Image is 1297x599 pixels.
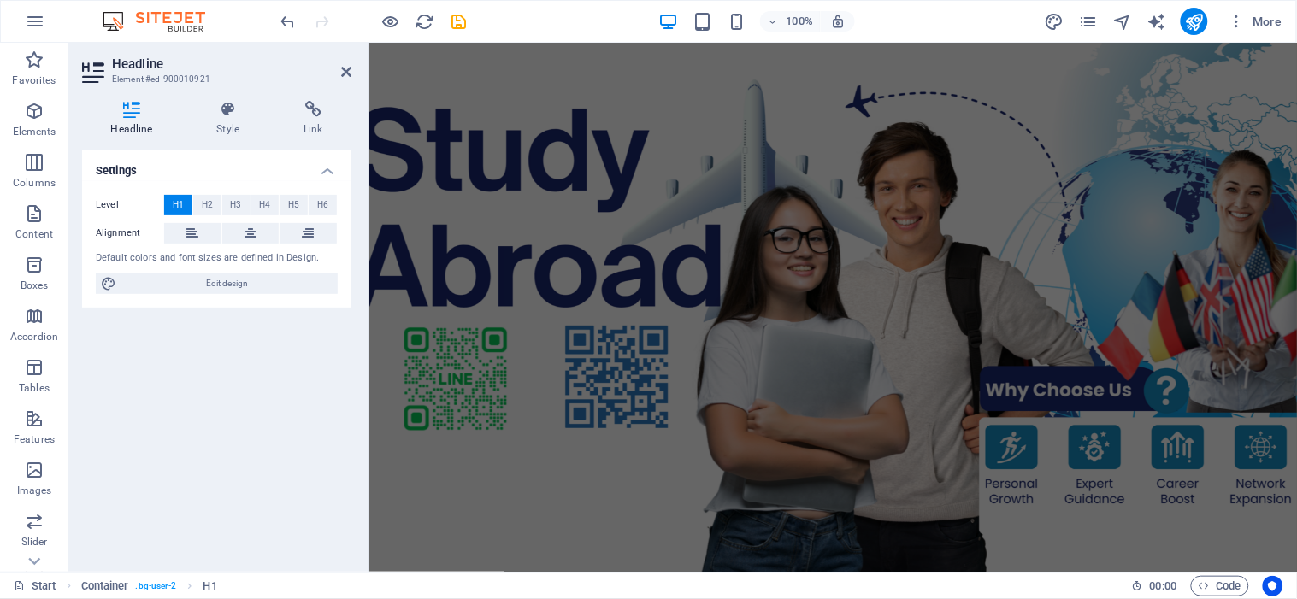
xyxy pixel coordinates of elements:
[450,12,469,32] i: Save (Ctrl+S)
[1222,8,1289,35] button: More
[1229,13,1282,30] span: More
[96,195,164,215] label: Level
[415,11,435,32] button: reload
[21,535,48,549] p: Slider
[1263,576,1283,596] button: Usercentrics
[202,195,213,215] span: H2
[188,101,275,137] h4: Style
[1044,12,1064,32] i: Design (Ctrl+Alt+Y)
[1150,576,1176,596] span: 00 00
[275,101,351,137] h4: Link
[1147,12,1166,32] i: AI Writer
[96,273,338,294] button: Edit design
[136,576,177,596] span: . bg-user-2
[830,14,846,29] i: On resize automatically adjust zoom level to fit chosen device.
[1078,11,1099,32] button: pages
[416,12,435,32] i: Reload page
[1181,8,1208,35] button: publish
[98,11,227,32] img: Editor Logo
[251,195,280,215] button: H4
[231,195,242,215] span: H3
[19,381,50,395] p: Tables
[1191,576,1249,596] button: Code
[259,195,270,215] span: H4
[1162,579,1164,592] span: :
[81,576,217,596] nav: breadcrumb
[173,195,184,215] span: H1
[10,330,58,344] p: Accordion
[1112,11,1133,32] button: navigator
[1199,576,1241,596] span: Code
[279,12,298,32] i: Undo: change_data (Ctrl+Z)
[449,11,469,32] button: save
[13,125,56,138] p: Elements
[193,195,221,215] button: H2
[112,56,351,72] h2: Headline
[203,576,217,596] span: Click to select. Double-click to edit
[12,73,56,87] p: Favorites
[1147,11,1167,32] button: text_generator
[121,273,333,294] span: Edit design
[14,432,55,446] p: Features
[81,576,129,596] span: Click to select. Double-click to edit
[13,176,56,190] p: Columns
[21,279,49,292] p: Boxes
[288,195,299,215] span: H5
[1132,576,1177,596] h6: Session time
[380,11,401,32] button: Click here to leave preview mode and continue editing
[1078,12,1098,32] i: Pages (Ctrl+Alt+S)
[317,195,328,215] span: H6
[309,195,337,215] button: H6
[96,223,164,244] label: Alignment
[96,251,338,266] div: Default colors and font sizes are defined in Design.
[82,150,351,181] h4: Settings
[82,101,188,137] h4: Headline
[15,227,53,241] p: Content
[164,195,192,215] button: H1
[278,11,298,32] button: undo
[1112,12,1132,32] i: Navigator
[14,576,56,596] a: Click to cancel selection. Double-click to open Pages
[112,72,317,87] h3: Element #ed-900010921
[17,484,52,497] p: Images
[786,11,813,32] h6: 100%
[1184,12,1204,32] i: Publish
[222,195,251,215] button: H3
[280,195,308,215] button: H5
[760,11,821,32] button: 100%
[1044,11,1064,32] button: design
